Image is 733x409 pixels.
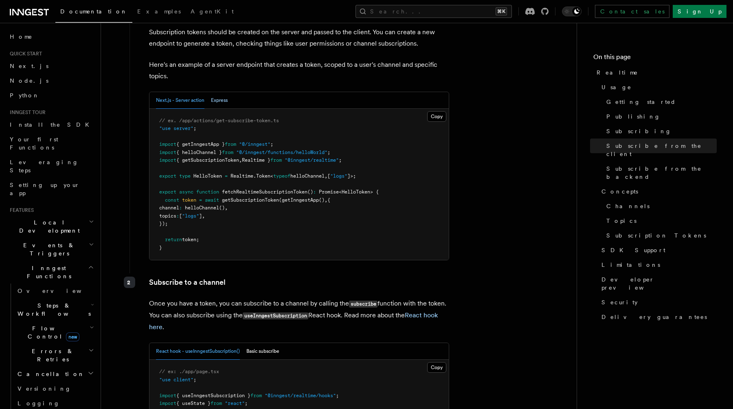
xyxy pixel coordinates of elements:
[211,92,228,109] button: Express
[176,150,222,155] span: { helloChannel }
[601,83,632,91] span: Usage
[593,52,717,65] h4: On this page
[7,207,34,213] span: Features
[327,150,330,155] span: ;
[159,221,168,226] span: });
[7,88,96,103] a: Python
[149,26,449,49] p: Subscription tokens should be created on the server and passed to the client. You can create a ne...
[242,157,270,163] span: Realtime }
[606,165,717,181] span: Subscribe from the backend
[165,237,182,242] span: return
[7,215,96,238] button: Local Development
[285,157,339,163] span: "@inngest/realtime"
[165,197,179,203] span: const
[191,8,234,15] span: AgentKit
[199,213,202,219] span: ]
[356,5,512,18] button: Search...⌘K
[60,8,127,15] span: Documentation
[593,65,717,80] a: Realtime
[179,173,191,179] span: type
[370,189,379,195] span: > {
[14,321,96,344] button: Flow Controlnew
[347,173,356,179] span: ]>;
[7,51,42,57] span: Quick start
[601,187,638,196] span: Concepts
[179,205,182,211] span: :
[342,189,370,195] span: HelloToken
[319,189,339,195] span: Promise
[225,205,228,211] span: ,
[225,141,236,147] span: from
[606,127,672,135] span: Subscribing
[327,173,330,179] span: [
[176,213,179,219] span: :
[182,197,196,203] span: token
[159,157,176,163] span: import
[7,238,96,261] button: Events & Triggers
[236,150,327,155] span: "@/inngest/functions/helloWorld"
[265,393,336,398] span: "@inngest/realtime/hooks"
[325,197,327,203] span: ,
[7,178,96,200] a: Setting up your app
[7,117,96,132] a: Install the SDK
[159,377,193,383] span: "use client"
[313,189,316,195] span: :
[282,197,319,203] span: getInngestApp
[7,261,96,284] button: Inngest Functions
[595,5,669,18] a: Contact sales
[339,157,342,163] span: ;
[10,77,48,84] span: Node.js
[18,288,101,294] span: Overview
[598,243,717,257] a: SDK Support
[239,157,242,163] span: ,
[270,141,273,147] span: ;
[598,272,717,295] a: Developer preview
[18,385,71,392] span: Versioning
[159,369,219,374] span: // ex: ./app/page.tsx
[159,189,176,195] span: export
[239,141,270,147] span: "@/inngest"
[7,109,46,116] span: Inngest tour
[603,213,717,228] a: Topics
[202,213,205,219] span: ,
[606,142,717,158] span: Subscribe from the client
[256,173,270,179] span: Token
[10,63,48,69] span: Next.js
[14,367,96,381] button: Cancellation
[7,132,96,155] a: Your first Functions
[222,189,307,195] span: fetchRealtimeSubscriptionToken
[10,33,33,41] span: Home
[193,377,196,383] span: ;
[270,157,282,163] span: from
[230,173,253,179] span: Realtime
[606,202,650,210] span: Channels
[159,150,176,155] span: import
[606,112,661,121] span: Publishing
[149,298,449,333] p: Once you have a token, you can subscribe to a channel by calling the function with the token. You...
[14,344,96,367] button: Errors & Retries
[562,7,582,16] button: Toggle dark mode
[159,118,279,123] span: // ex. /app/actions/get-subscribe-token.ts
[10,92,40,99] span: Python
[66,332,79,341] span: new
[149,59,449,82] p: Here's an example of a server endpoint that creates a token, scoped to a user's channel and speci...
[606,217,636,225] span: Topics
[199,197,202,203] span: =
[179,189,193,195] span: async
[14,324,90,341] span: Flow Control
[225,173,228,179] span: =
[149,277,449,288] p: Subscribe to a channel
[598,184,717,199] a: Concepts
[250,393,262,398] span: from
[14,298,96,321] button: Steps & Workflows
[336,393,339,398] span: ;
[132,2,186,22] a: Examples
[606,98,676,106] span: Getting started
[176,393,250,398] span: { useInngestSubscription }
[427,111,446,122] button: Copy
[159,213,176,219] span: topics
[159,173,176,179] span: export
[603,95,717,109] a: Getting started
[7,218,89,235] span: Local Development
[253,173,256,179] span: .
